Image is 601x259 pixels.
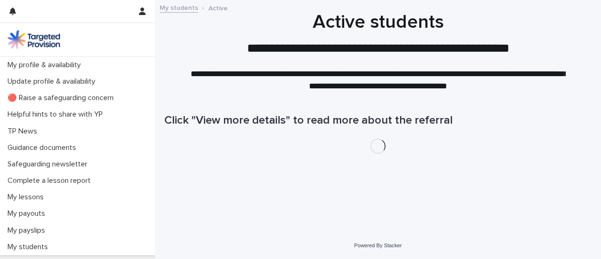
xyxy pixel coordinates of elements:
[4,243,55,251] p: My students
[4,110,110,119] p: Helpful hints to share with YP
[4,143,84,152] p: Guidance documents
[164,114,592,127] h1: Click "View more details" to read more about the referral
[4,94,121,102] p: 🔴 Raise a safeguarding concern
[4,176,98,185] p: Complete a lesson report
[8,30,60,49] img: M5nRWzHhSzIhMunXDL62
[4,77,103,86] p: Update profile & availability
[4,61,88,70] p: My profile & availability
[164,11,592,33] h1: Active students
[4,127,45,136] p: TP News
[4,193,51,202] p: My lessons
[354,243,401,248] a: Powered By Stacker
[4,226,53,235] p: My payslips
[208,2,228,13] p: Active
[160,2,198,13] a: My students
[4,209,53,218] p: My payouts
[4,160,95,169] p: Safeguarding newsletter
